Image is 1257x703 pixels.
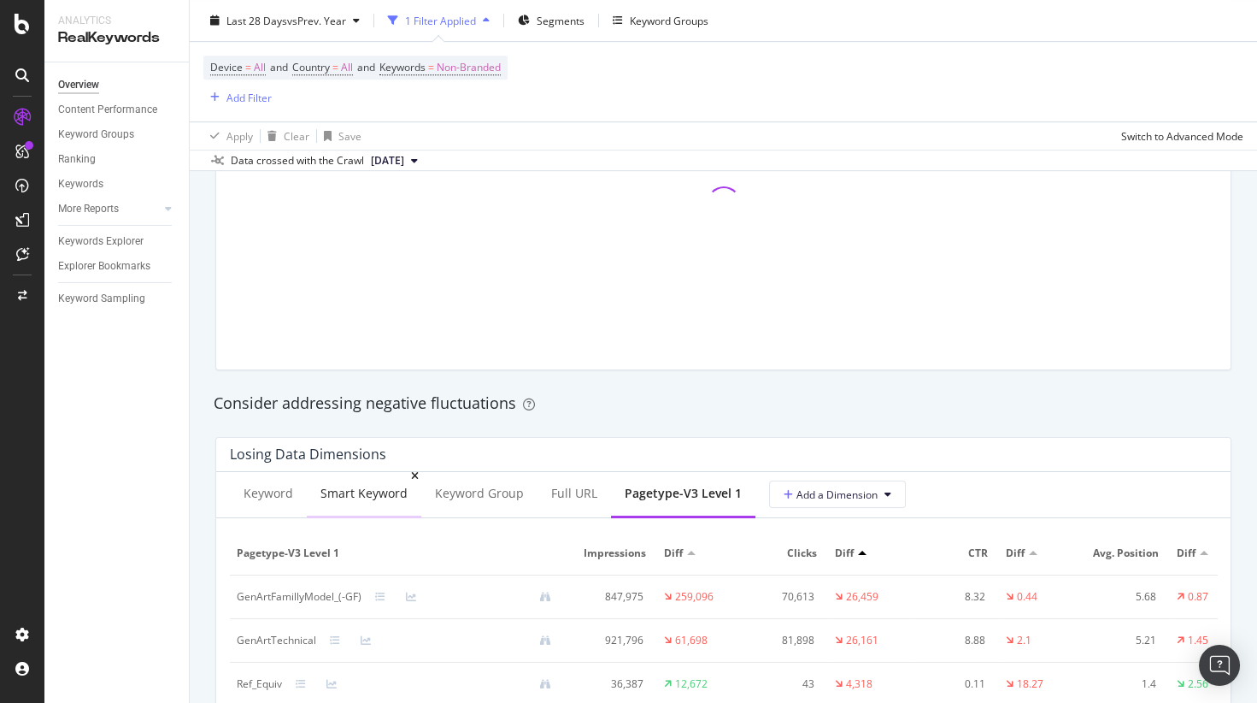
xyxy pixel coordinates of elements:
[920,676,985,692] div: 0.11
[1121,128,1243,143] div: Switch to Advanced Mode
[675,676,708,692] div: 12,672
[58,76,177,94] a: Overview
[749,546,817,561] span: Clicks
[58,151,96,168] div: Ranking
[846,676,872,692] div: 4,318
[261,122,309,150] button: Clear
[203,87,272,108] button: Add Filter
[435,485,524,502] div: Keyword Group
[630,13,708,27] div: Keyword Groups
[226,13,287,27] span: Last 28 Days
[284,128,309,143] div: Clear
[846,633,878,648] div: 26,161
[292,60,330,74] span: Country
[675,633,708,648] div: 61,698
[920,589,985,605] div: 8.32
[579,589,643,605] div: 847,975
[320,485,408,502] div: Smart Keyword
[1091,589,1156,605] div: 5.68
[58,101,177,119] a: Content Performance
[58,290,177,308] a: Keyword Sampling
[203,122,253,150] button: Apply
[381,7,496,34] button: 1 Filter Applied
[1017,676,1043,692] div: 18.27
[1091,633,1156,648] div: 5.21
[1091,676,1156,692] div: 1.4
[1017,633,1031,648] div: 2.1
[58,175,103,193] div: Keywords
[244,485,293,502] div: Keyword
[58,233,177,251] a: Keywords Explorer
[58,14,175,28] div: Analytics
[675,589,714,605] div: 259,096
[332,60,338,74] span: =
[784,487,878,502] span: Add a Dimension
[226,90,272,104] div: Add Filter
[317,122,361,150] button: Save
[58,101,157,119] div: Content Performance
[1177,546,1195,561] span: Diff
[511,7,591,34] button: Segments
[58,290,145,308] div: Keyword Sampling
[749,676,814,692] div: 43
[625,485,742,502] div: pagetype-v3 Level 1
[226,128,253,143] div: Apply
[270,60,288,74] span: and
[749,589,814,605] div: 70,613
[58,175,177,193] a: Keywords
[920,633,985,648] div: 8.88
[769,481,906,508] button: Add a Dimension
[428,60,434,74] span: =
[287,13,346,27] span: vs Prev. Year
[371,153,404,168] span: 2025 Aug. 8th
[58,151,177,168] a: Ranking
[579,676,643,692] div: 36,387
[254,56,266,80] span: All
[405,13,476,27] div: 1 Filter Applied
[210,60,243,74] span: Device
[846,589,878,605] div: 26,459
[437,56,501,80] span: Non-Branded
[58,257,177,275] a: Explorer Bookmarks
[338,128,361,143] div: Save
[364,151,425,171] button: [DATE]
[1114,122,1243,150] button: Switch to Advanced Mode
[606,7,715,34] button: Keyword Groups
[749,633,814,648] div: 81,898
[230,446,386,463] div: Losing Data Dimensions
[58,126,177,144] a: Keyword Groups
[551,485,597,502] div: Full URL
[58,200,160,218] a: More Reports
[58,200,119,218] div: More Reports
[835,546,854,561] span: Diff
[58,257,150,275] div: Explorer Bookmarks
[341,56,353,80] span: All
[237,546,561,561] span: pagetype-v3 Level 1
[920,546,988,561] span: CTR
[579,546,646,561] span: Impressions
[237,676,282,692] div: Ref_Equiv
[245,60,251,74] span: =
[1006,546,1025,561] span: Diff
[58,233,144,251] div: Keywords Explorer
[237,633,316,648] div: GenArtTechnical
[58,28,175,48] div: RealKeywords
[237,589,361,605] div: GenArtFamillyModel_(-GF)
[1188,633,1208,648] div: 1.45
[231,153,364,168] div: Data crossed with the Crawl
[1188,589,1208,605] div: 0.87
[214,393,1233,415] div: Consider addressing negative fluctuations
[579,633,643,648] div: 921,796
[357,60,375,74] span: and
[537,13,584,27] span: Segments
[58,76,99,94] div: Overview
[1199,645,1240,686] div: Open Intercom Messenger
[379,60,426,74] span: Keywords
[1091,546,1159,561] span: Avg. Position
[1188,676,1208,692] div: 2.56
[1017,589,1037,605] div: 0.44
[664,546,683,561] span: Diff
[58,126,134,144] div: Keyword Groups
[203,7,367,34] button: Last 28 DaysvsPrev. Year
